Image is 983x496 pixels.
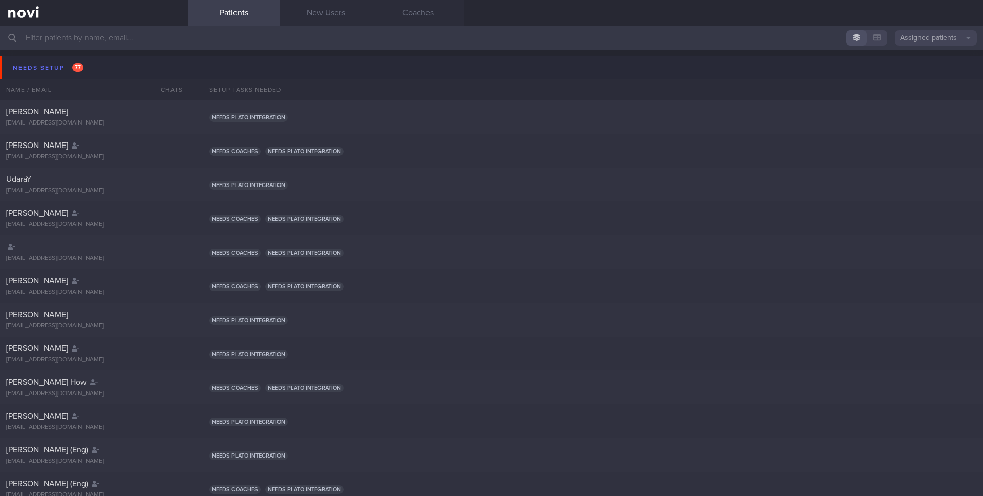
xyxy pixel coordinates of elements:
[209,418,288,426] span: Needs plato integration
[6,277,68,285] span: [PERSON_NAME]
[209,113,288,122] span: Needs plato integration
[6,153,182,161] div: [EMAIL_ADDRESS][DOMAIN_NAME]
[209,485,261,494] span: Needs coaches
[6,356,182,364] div: [EMAIL_ADDRESS][DOMAIN_NAME]
[6,480,88,488] span: [PERSON_NAME] (Eng)
[6,255,182,262] div: [EMAIL_ADDRESS][DOMAIN_NAME]
[895,30,977,46] button: Assigned patients
[265,215,344,223] span: Needs plato integration
[209,249,261,257] span: Needs coaches
[6,119,182,127] div: [EMAIL_ADDRESS][DOMAIN_NAME]
[6,221,182,229] div: [EMAIL_ADDRESS][DOMAIN_NAME]
[265,485,344,494] span: Needs plato integration
[6,322,182,330] div: [EMAIL_ADDRESS][DOMAIN_NAME]
[6,458,182,465] div: [EMAIL_ADDRESS][DOMAIN_NAME]
[6,424,182,431] div: [EMAIL_ADDRESS][DOMAIN_NAME]
[6,108,68,116] span: [PERSON_NAME]
[6,175,31,183] span: UdaraY
[203,79,983,100] div: Setup tasks needed
[6,209,68,217] span: [PERSON_NAME]
[6,187,182,195] div: [EMAIL_ADDRESS][DOMAIN_NAME]
[265,282,344,291] span: Needs plato integration
[10,61,86,75] div: Needs setup
[209,350,288,359] span: Needs plato integration
[6,311,68,319] span: [PERSON_NAME]
[209,181,288,190] span: Needs plato integration
[209,316,288,325] span: Needs plato integration
[72,63,83,72] span: 77
[6,288,182,296] div: [EMAIL_ADDRESS][DOMAIN_NAME]
[6,378,87,386] span: [PERSON_NAME] How
[265,249,344,257] span: Needs plato integration
[265,147,344,156] span: Needs plato integration
[6,344,68,353] span: [PERSON_NAME]
[6,390,182,398] div: [EMAIL_ADDRESS][DOMAIN_NAME]
[209,147,261,156] span: Needs coaches
[209,451,288,460] span: Needs plato integration
[6,446,88,454] span: [PERSON_NAME] (Eng)
[147,79,188,100] div: Chats
[265,384,344,392] span: Needs plato integration
[6,412,68,420] span: [PERSON_NAME]
[209,384,261,392] span: Needs coaches
[209,215,261,223] span: Needs coaches
[6,141,68,150] span: [PERSON_NAME]
[209,282,261,291] span: Needs coaches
